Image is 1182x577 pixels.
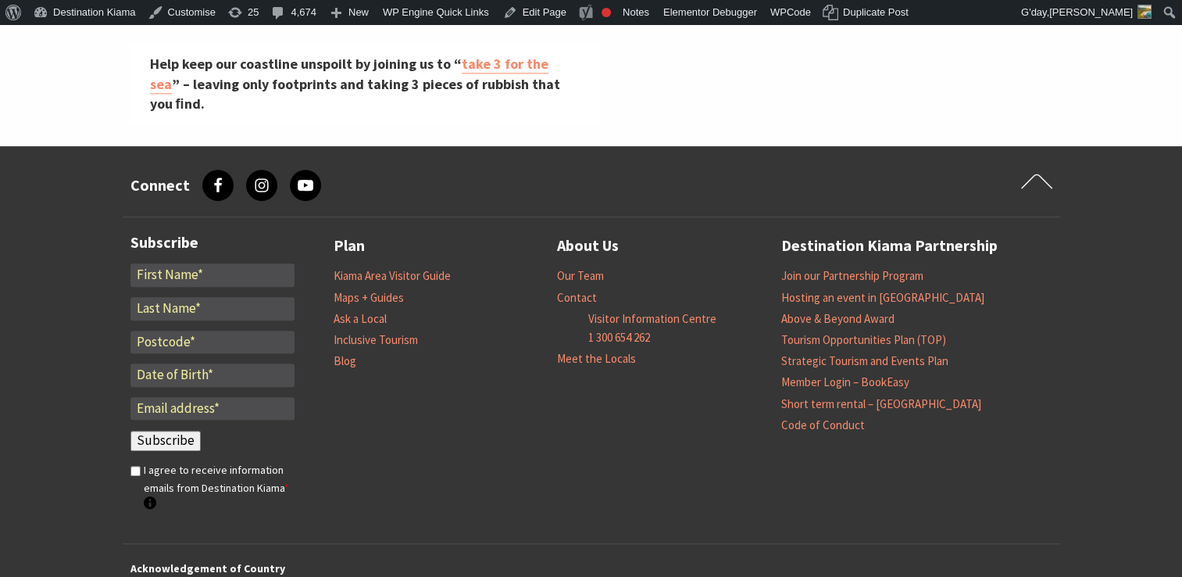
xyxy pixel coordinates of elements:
[130,297,295,321] input: Last Name*
[130,561,285,575] strong: Acknowledgement of Country
[588,311,716,327] a: Visitor Information Centre
[1049,6,1133,18] span: [PERSON_NAME]
[781,396,981,433] a: Short term rental – [GEOGRAPHIC_DATA] Code of Conduct
[130,364,295,387] input: Date of Birth*
[557,351,636,367] a: Meet the Locals
[150,56,548,94] a: take 3 for the sea
[130,397,295,421] input: Email address*
[334,353,356,369] a: Blog
[334,311,387,327] a: Ask a Local
[588,330,650,346] a: 1 300 654 262
[334,290,404,306] a: Maps + Guides
[781,332,946,348] a: Tourism Opportunities Plan (TOP)
[130,431,201,451] input: Subscribe
[781,311,895,327] a: Above & Beyond Award
[150,56,560,113] strong: Help keep our coastline unspoilt by joining us to “ ” – leaving only footprints and taking 3 piec...
[334,233,365,259] a: Plan
[130,233,295,252] h3: Subscribe
[334,268,451,284] a: Kiama Area Visitor Guide
[557,268,604,284] a: Our Team
[144,461,295,514] label: I agree to receive information emails from Destination Kiama
[781,268,923,284] a: Join our Partnership Program
[557,233,619,259] a: About Us
[781,375,909,390] a: Member Login – BookEasy
[130,263,295,287] input: First Name*
[781,290,984,306] a: Hosting an event in [GEOGRAPHIC_DATA]
[557,290,597,306] a: Contact
[781,353,948,369] a: Strategic Tourism and Events Plan
[130,331,295,354] input: Postcode*
[130,176,190,195] h3: Connect
[781,233,998,259] a: Destination Kiama Partnership
[334,332,418,348] a: Inclusive Tourism
[602,8,611,17] div: Focus keyphrase not set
